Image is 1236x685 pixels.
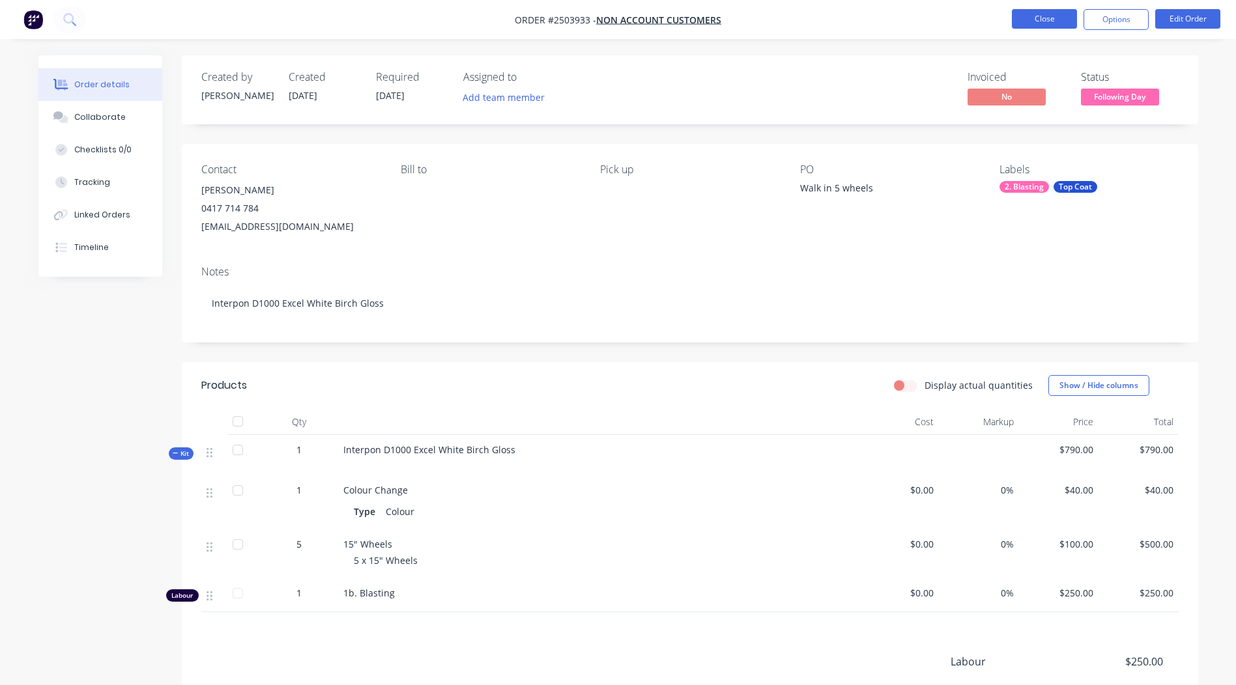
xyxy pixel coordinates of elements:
button: Linked Orders [38,199,162,231]
div: Products [201,378,247,393]
span: $790.00 [1024,443,1094,456]
span: $40.00 [1024,483,1094,497]
div: Top Coat [1054,181,1097,193]
span: $100.00 [1024,537,1094,551]
span: $0.00 [865,537,934,551]
div: Created [289,71,360,83]
span: Kit [173,449,190,458]
span: Following Day [1081,89,1159,105]
span: No [968,89,1046,105]
span: 0% [944,586,1014,600]
span: 1b. Blasting [343,587,395,599]
div: PO [800,163,979,176]
div: Created by [201,71,273,83]
div: Invoiced [968,71,1065,83]
div: Kit [169,447,194,460]
span: [DATE] [376,89,405,102]
button: Timeline [38,231,162,264]
span: Interpon D1000 Excel White Birch Gloss [343,443,515,456]
div: Tracking [74,176,110,188]
div: Type [354,502,381,521]
button: Close [1012,9,1077,29]
span: 1 [296,483,302,497]
div: Timeline [74,242,109,253]
div: Notes [201,266,1179,278]
div: Total [1099,409,1179,435]
span: 15" Wheels [343,538,392,550]
button: Show / Hide columns [1048,375,1149,396]
button: Order details [38,68,162,101]
div: Price [1019,409,1099,435]
span: 5 [296,537,302,551]
button: Add team member [455,89,551,106]
button: Add team member [463,89,552,106]
span: 0% [944,537,1014,551]
button: Edit Order [1155,9,1220,29]
div: [PERSON_NAME]0417 714 784[EMAIL_ADDRESS][DOMAIN_NAME] [201,181,380,236]
div: Contact [201,163,380,176]
span: $250.00 [1104,586,1173,600]
div: Labour [166,589,199,602]
div: 0417 714 784 [201,199,380,217]
div: Interpon D1000 Excel White Birch Gloss [201,283,1179,323]
div: [EMAIL_ADDRESS][DOMAIN_NAME] [201,217,380,236]
span: $0.00 [865,586,934,600]
button: Following Day [1081,89,1159,108]
div: Linked Orders [74,209,130,221]
div: Labels [999,163,1178,176]
div: [PERSON_NAME] [201,181,380,199]
span: Order #2503933 - [515,14,596,26]
span: 5 x 15" Wheels [354,554,418,566]
div: Assigned to [463,71,594,83]
div: 2. Blasting [999,181,1049,193]
a: Non account customers [596,14,721,26]
div: Bill to [401,163,579,176]
div: Required [376,71,448,83]
div: Qty [260,409,338,435]
div: Checklists 0/0 [74,144,132,156]
div: Order details [74,79,130,91]
div: [PERSON_NAME] [201,89,273,102]
div: Collaborate [74,111,126,123]
label: Display actual quantities [925,378,1033,392]
span: [DATE] [289,89,317,102]
span: Labour [951,654,1067,669]
span: 0% [944,483,1014,497]
span: 1 [296,586,302,600]
span: $790.00 [1104,443,1173,456]
div: Pick up [600,163,779,176]
span: $250.00 [1066,654,1162,669]
div: Status [1081,71,1179,83]
button: Options [1084,9,1149,30]
span: $250.00 [1024,586,1094,600]
img: Factory [23,10,43,29]
button: Tracking [38,166,162,199]
button: Collaborate [38,101,162,133]
span: $500.00 [1104,537,1173,551]
span: 1 [296,443,302,456]
span: $0.00 [865,483,934,497]
span: $40.00 [1104,483,1173,497]
div: Colour [381,502,420,521]
button: Checklists 0/0 [38,133,162,166]
span: Colour Change [343,484,408,496]
div: Walk in 5 wheels [800,181,963,199]
div: Markup [939,409,1019,435]
div: Cost [859,409,940,435]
